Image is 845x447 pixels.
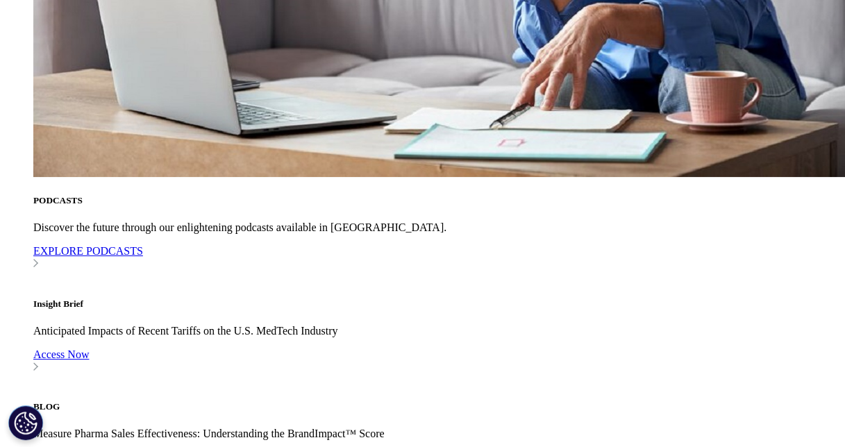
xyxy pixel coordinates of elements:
button: Cookies Settings [8,405,43,440]
h5: Insight Brief [33,298,839,310]
p: Anticipated Impacts of Recent Tariffs on the U.S. MedTech Industry [33,325,839,337]
p: Measure Pharma Sales Effectiveness: Understanding the BrandImpact™ Score [33,428,839,440]
p: Discover the future through our enlightening podcasts available in [GEOGRAPHIC_DATA]. [33,221,839,234]
a: Access Now [33,348,839,373]
h5: PODCASTS [33,195,839,206]
h5: BLOG [33,401,839,412]
a: EXPLORE PODCASTS [33,245,839,270]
